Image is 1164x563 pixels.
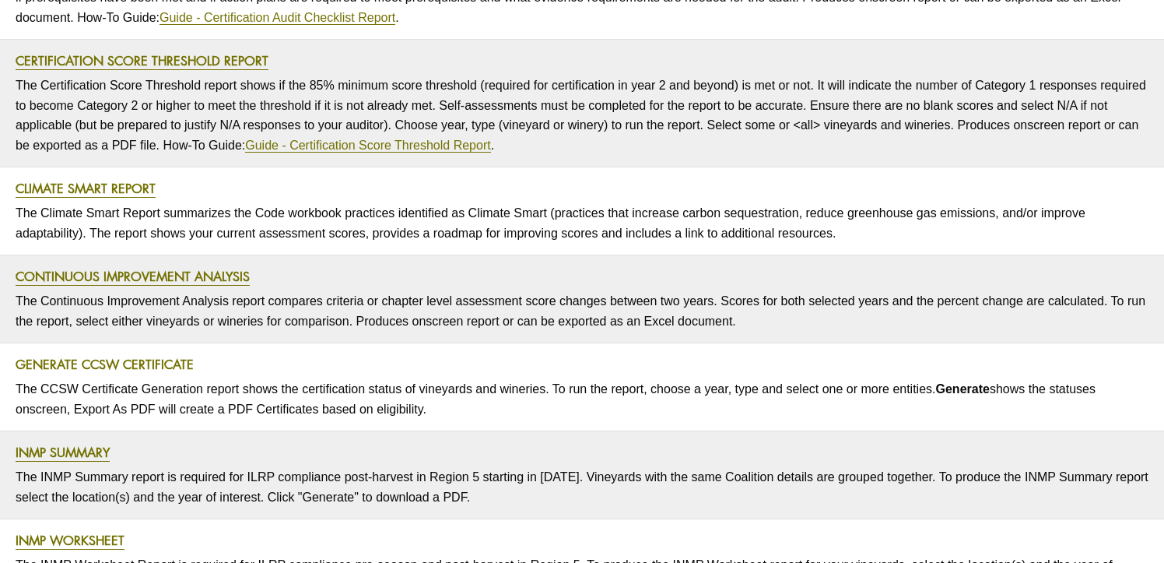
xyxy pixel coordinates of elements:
a: Guide - Certification Audit Checklist Report [160,11,395,25]
a: INMP Worksheet [16,532,124,550]
strong: Generate [936,382,990,396]
a: INMP Summary [16,444,110,462]
p: The Climate Smart Report summarizes the Code workbook practices identified as Climate Smart (prac... [16,199,1148,247]
p: The Continuous Improvement Analysis report compares criteria or chapter level assessment score ch... [16,287,1148,335]
p: The CCSW Certificate Generation report shows the certification status of vineyards and wineries. ... [16,375,1148,423]
a: Generate CCSW Certificate [16,356,194,374]
a: Continuous Improvement Analysis [16,268,250,286]
p: The INMP Summary report is required for ILRP compliance post-harvest in Region 5 starting in [DAT... [16,463,1148,511]
a: Guide - Certification Score Threshold Report [245,139,490,153]
p: The Certification Score Threshold report shows if the 85% minimum score threshold (required for c... [16,72,1148,159]
a: Climate Smart Report [16,180,156,198]
a: Certification Score Threshold Report [16,52,268,70]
